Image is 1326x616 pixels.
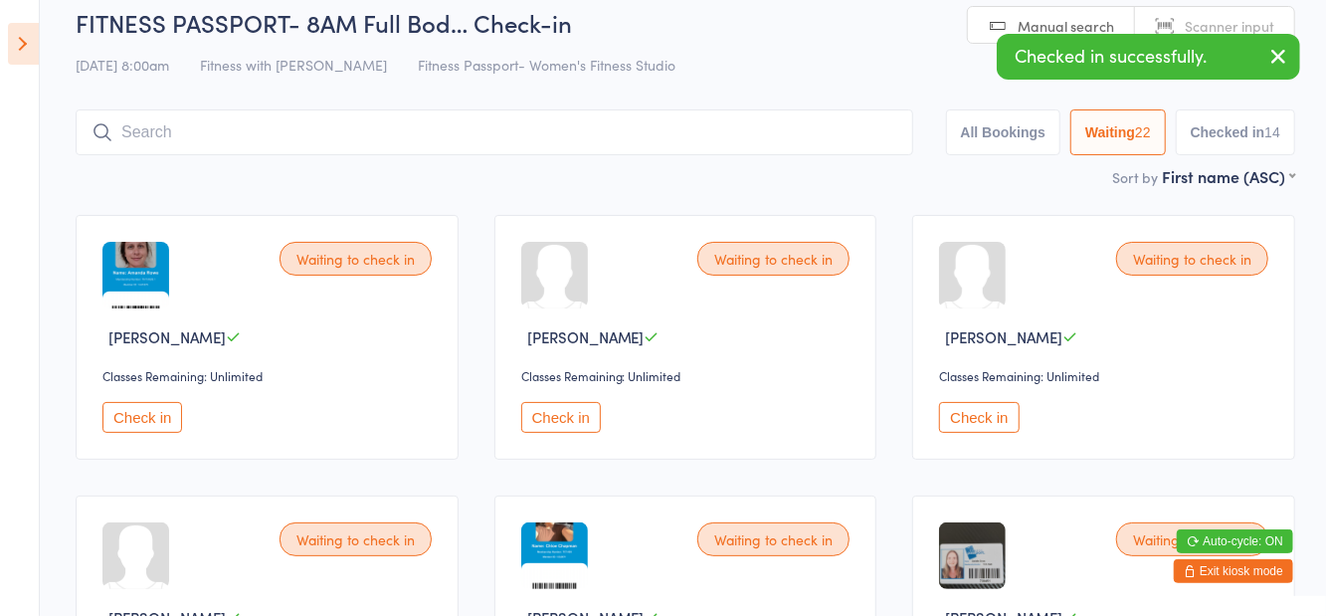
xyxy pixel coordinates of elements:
[697,522,850,556] div: Waiting to check in
[527,326,645,347] span: [PERSON_NAME]
[521,522,588,589] img: image1741738383.png
[521,367,856,384] div: Classes Remaining: Unlimited
[1070,109,1166,155] button: Waiting22
[1112,167,1158,187] label: Sort by
[1174,559,1293,583] button: Exit kiosk mode
[1135,124,1151,140] div: 22
[1177,529,1293,553] button: Auto-cycle: ON
[418,55,675,75] span: Fitness Passport- Women's Fitness Studio
[76,6,1295,39] h2: FITNESS PASSPORT- 8AM Full Bod… Check-in
[1162,165,1295,187] div: First name (ASC)
[1264,124,1280,140] div: 14
[1116,522,1268,556] div: Waiting to check in
[521,402,601,433] button: Check in
[280,522,432,556] div: Waiting to check in
[1018,16,1114,36] span: Manual search
[1185,16,1274,36] span: Scanner input
[945,326,1062,347] span: [PERSON_NAME]
[1116,242,1268,276] div: Waiting to check in
[108,326,226,347] span: [PERSON_NAME]
[200,55,387,75] span: Fitness with [PERSON_NAME]
[946,109,1061,155] button: All Bookings
[697,242,850,276] div: Waiting to check in
[76,109,913,155] input: Search
[939,367,1274,384] div: Classes Remaining: Unlimited
[76,55,169,75] span: [DATE] 8:00am
[1176,109,1295,155] button: Checked in14
[939,522,1006,589] img: image1663043083.png
[102,367,438,384] div: Classes Remaining: Unlimited
[939,402,1019,433] button: Check in
[102,242,169,308] img: image1752303315.png
[102,402,182,433] button: Check in
[997,34,1300,80] div: Checked in successfully.
[280,242,432,276] div: Waiting to check in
